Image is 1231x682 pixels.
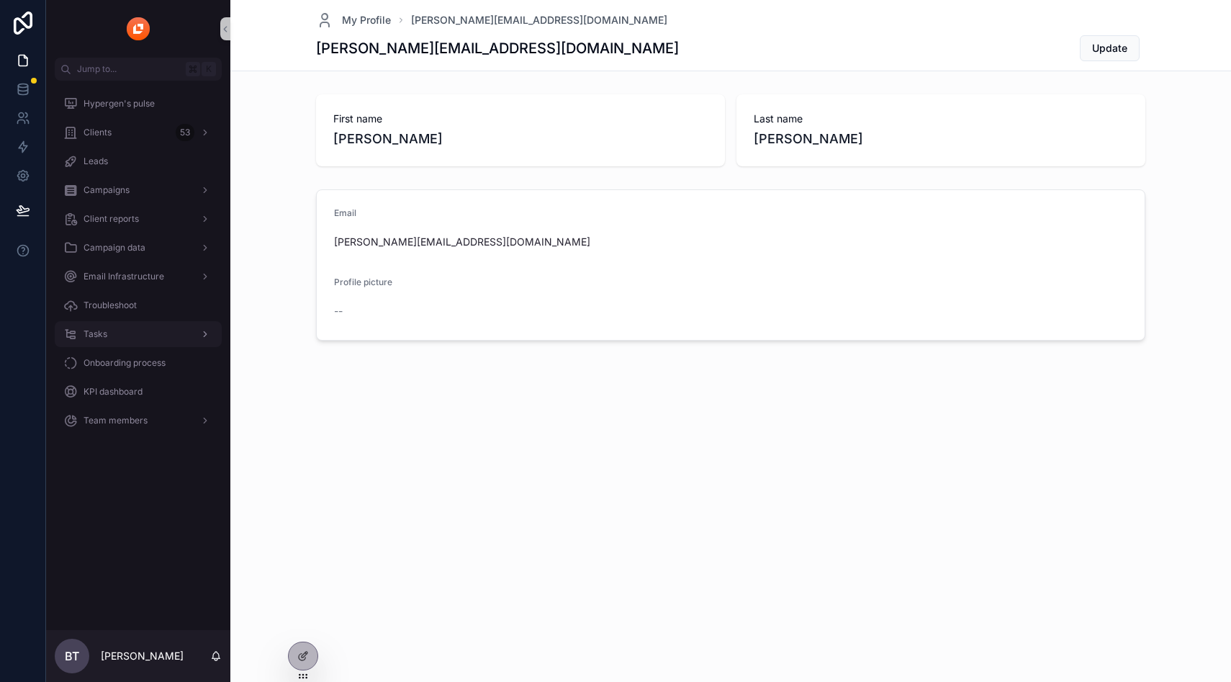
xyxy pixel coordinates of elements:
a: Email Infrastructure [55,264,222,290]
span: Clients [84,127,112,138]
div: scrollable content [46,81,230,452]
a: Tasks [55,321,222,347]
span: Client reports [84,213,139,225]
span: Last name [754,112,1128,126]
span: [PERSON_NAME] [754,129,1128,149]
span: [PERSON_NAME] [333,129,708,149]
span: Tasks [84,328,107,340]
span: Campaigns [84,184,130,196]
a: [PERSON_NAME][EMAIL_ADDRESS][DOMAIN_NAME] [334,235,590,249]
p: [PERSON_NAME] [101,649,184,663]
a: Client reports [55,206,222,232]
a: Campaigns [55,177,222,203]
img: App logo [127,17,150,40]
span: BT [65,647,79,665]
span: My Profile [342,13,391,27]
span: Jump to... [77,63,180,75]
a: [PERSON_NAME][EMAIL_ADDRESS][DOMAIN_NAME] [411,13,667,27]
a: Clients53 [55,120,222,145]
button: Jump to...K [55,58,222,81]
span: Team members [84,415,148,426]
a: Onboarding process [55,350,222,376]
a: Leads [55,148,222,174]
a: Hypergen's pulse [55,91,222,117]
span: KPI dashboard [84,386,143,398]
div: 53 [176,124,194,141]
span: Email [334,207,356,218]
span: -- [334,304,343,318]
span: Troubleshoot [84,300,137,311]
span: Campaign data [84,242,145,253]
h1: [PERSON_NAME][EMAIL_ADDRESS][DOMAIN_NAME] [316,38,679,58]
a: Campaign data [55,235,222,261]
span: Leads [84,156,108,167]
a: Team members [55,408,222,434]
span: Email Infrastructure [84,271,164,282]
button: Update [1080,35,1140,61]
a: Troubleshoot [55,292,222,318]
a: KPI dashboard [55,379,222,405]
span: Update [1092,41,1127,55]
span: First name [333,112,708,126]
span: Onboarding process [84,357,166,369]
span: K [203,63,215,75]
a: My Profile [316,12,391,29]
span: Hypergen's pulse [84,98,155,109]
span: Profile picture [334,277,392,287]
